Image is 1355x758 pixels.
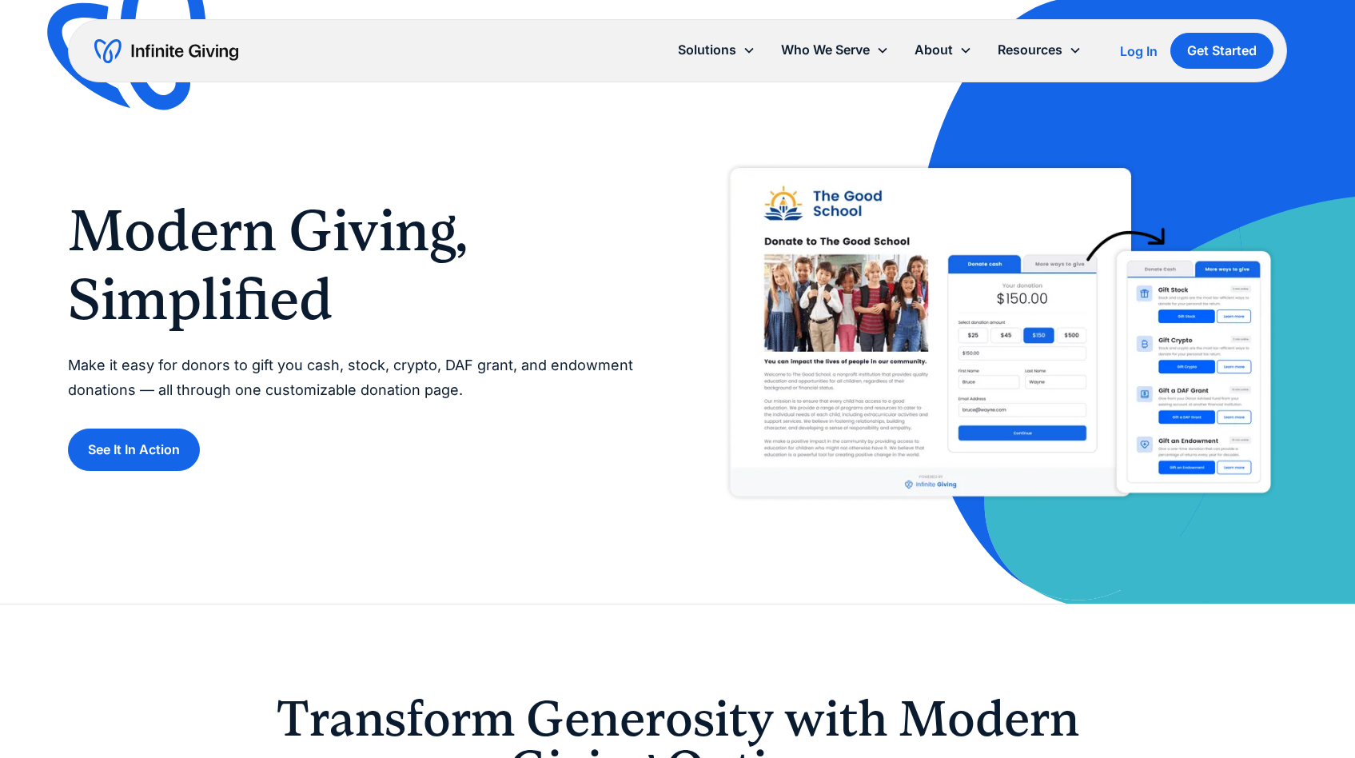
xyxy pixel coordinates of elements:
[68,429,200,471] a: See It In Action
[1120,45,1158,58] div: Log In
[781,39,870,61] div: Who We Serve
[1170,33,1273,69] a: Get Started
[915,39,953,61] div: About
[68,353,646,402] p: Make it easy for donors to gift you cash, stock, crypto, DAF grant, and endowment donations — all...
[68,197,646,335] h1: Modern Giving, Simplified
[998,39,1062,61] div: Resources
[1120,42,1158,61] a: Log In
[678,39,736,61] div: Solutions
